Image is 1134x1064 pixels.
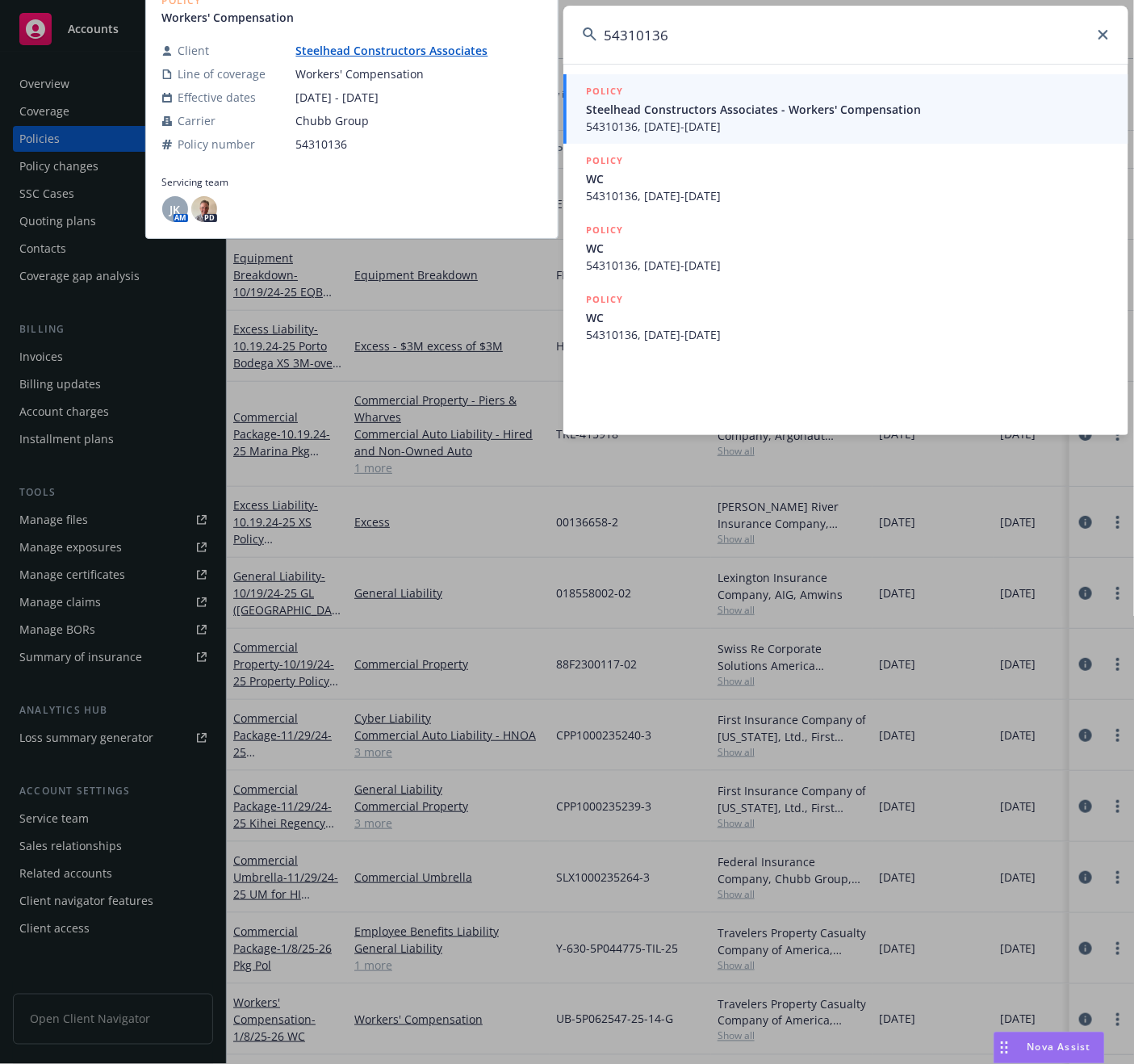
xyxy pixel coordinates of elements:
[586,222,623,238] h5: POLICY
[586,118,1109,135] span: 54310136, [DATE]-[DATE]
[586,153,623,169] h5: POLICY
[994,1033,1015,1063] div: Drag to move
[586,83,623,99] h5: POLICY
[586,326,1109,343] span: 54310136, [DATE]-[DATE]
[563,74,1128,144] a: POLICYSteelhead Constructors Associates - Workers' Compensation54310136, [DATE]-[DATE]
[586,170,1109,187] span: WC
[586,257,1109,274] span: 54310136, [DATE]-[DATE]
[563,144,1128,213] a: POLICYWC54310136, [DATE]-[DATE]
[586,309,1109,326] span: WC
[586,101,1109,118] span: Steelhead Constructors Associates - Workers' Compensation
[563,6,1128,64] input: Search...
[994,1032,1105,1064] button: Nova Assist
[586,240,1109,257] span: WC
[563,213,1128,283] a: POLICYWC54310136, [DATE]-[DATE]
[1027,1041,1091,1054] span: Nova Assist
[586,187,1109,204] span: 54310136, [DATE]-[DATE]
[586,291,623,308] h5: POLICY
[563,283,1128,352] a: POLICYWC54310136, [DATE]-[DATE]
